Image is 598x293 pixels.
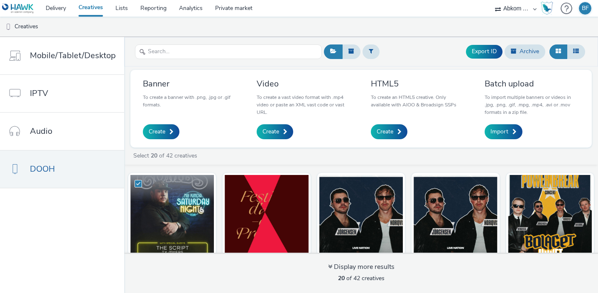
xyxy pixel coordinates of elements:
[257,124,293,139] a: Create
[135,44,322,59] input: Search...
[143,124,179,139] a: Create
[338,274,345,282] strong: 20
[143,94,238,108] p: To create a banner with .png, .jpg or .gif formats.
[485,124,522,139] a: Import
[505,44,545,59] button: Archive
[371,78,466,89] h3: HTML5
[151,152,157,160] strong: 20
[143,78,238,89] h3: Banner
[257,78,351,89] h3: Video
[485,94,579,116] p: To import multiple banners or videos in .jpg, .png, .gif, .mpg, .mp4, .avi or .mov formats in a z...
[371,124,407,139] a: Create
[541,2,553,15] img: Hawk Academy
[257,94,351,116] p: To create a vast video format with .mp4 video or paste an XML vast code or vast URL.
[30,49,116,62] span: Mobile/Tablet/Desktop
[2,3,34,14] img: undefined Logo
[414,175,497,256] img: Bolaget2025_DOOH_spectacular_2880x648px_5s visual
[328,262,395,272] div: Display more results
[30,87,48,99] span: IPTV
[377,128,393,136] span: Create
[466,45,502,58] button: Export ID
[567,44,585,59] button: Table
[371,94,466,108] p: To create an HTML5 creative. Only available with AIOO & Broadsign SSPs
[582,2,589,15] div: BF
[130,175,214,256] img: LukeCombs2026_DOOH_Adshel_1080x1920_5s visual
[132,152,201,160] a: Select of 42 creatives
[549,44,567,59] button: Grid
[4,23,12,31] img: dooh
[30,125,52,137] span: Audio
[262,128,279,136] span: Create
[490,128,508,136] span: Import
[319,175,403,256] img: Bolaget2025_DOOH_spectacular_3968x864px_5s.mp4 visual
[225,175,308,256] img: Birgit Nilsson Prixe NY ok14 visual
[338,274,385,282] span: of 42 creatives
[508,175,592,256] img: Bolaget2025_DOOH_spectacular_936x1656_5s visual
[541,2,556,15] a: Hawk Academy
[485,78,579,89] h3: Batch upload
[30,163,55,175] span: DOOH
[149,128,165,136] span: Create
